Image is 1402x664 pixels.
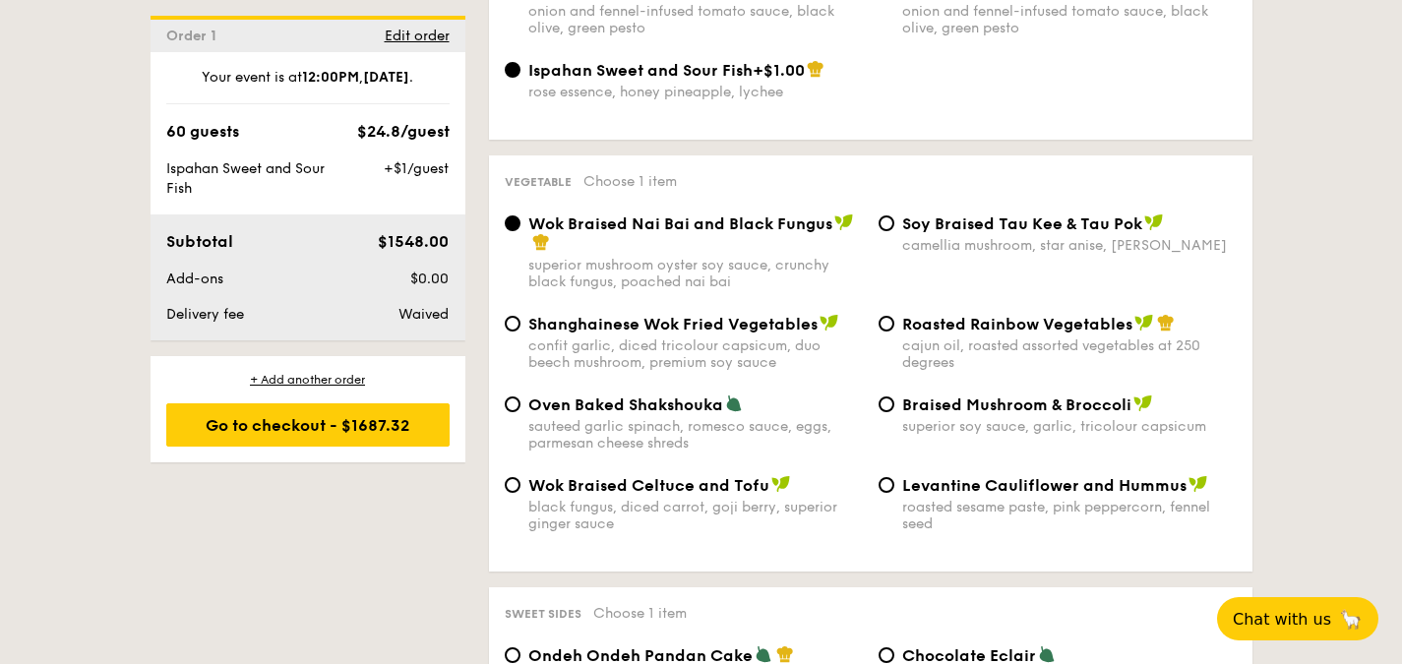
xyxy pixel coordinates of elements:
[1339,608,1363,631] span: 🦙
[505,316,520,332] input: Shanghainese Wok Fried Vegetablesconfit garlic, diced tricolour capsicum, duo beech mushroom, pre...
[776,645,794,663] img: icon-chef-hat.a58ddaea.svg
[902,418,1237,435] div: superior soy sauce, garlic, tricolour capsicum
[902,476,1187,495] span: Levantine Cauliflower and Hummus
[755,645,772,663] img: icon-vegetarian.fe4039eb.svg
[532,233,550,251] img: icon-chef-hat.a58ddaea.svg
[505,477,520,493] input: Wok Braised Celtuce and Tofublack fungus, diced carrot, goji berry, superior ginger sauce
[593,605,687,622] span: Choose 1 item
[1233,610,1331,629] span: Chat with us
[528,315,818,333] span: Shanghainese Wok Fried Vegetables
[528,257,863,290] div: superior mushroom oyster soy sauce, crunchy black fungus, poached nai bai
[879,477,894,493] input: Levantine Cauliflower and Hummusroasted sesame paste, pink peppercorn, fennel seed
[505,62,520,78] input: Ispahan Sweet and Sour Fish+$1.00rose essence, honey pineapple, lychee
[166,68,450,104] div: Your event is at , .
[166,28,224,44] span: Order 1
[528,395,723,414] span: Oven Baked Shakshouka
[528,214,832,233] span: Wok Braised Nai Bai and Black Fungus
[166,372,450,388] div: + Add another order
[1134,314,1154,332] img: icon-vegan.f8ff3823.svg
[166,271,223,287] span: Add-ons
[902,237,1237,254] div: camellia mushroom, star anise, [PERSON_NAME]
[753,61,805,80] span: +$1.00
[505,607,581,621] span: Sweet sides
[902,214,1142,233] span: ⁠Soy Braised Tau Kee & Tau Pok
[1133,394,1153,412] img: icon-vegan.f8ff3823.svg
[505,647,520,663] input: Ondeh Ondeh Pandan Cakefragrant gula melaka compote, pandan sponge, dried coconut flakes
[807,60,824,78] img: icon-chef-hat.a58ddaea.svg
[879,396,894,412] input: Braised Mushroom & Broccolisuperior soy sauce, garlic, tricolour capsicum
[528,3,863,36] div: onion and fennel-infused tomato sauce, black olive, green pesto
[902,395,1131,414] span: Braised Mushroom & Broccoli
[166,306,244,323] span: Delivery fee
[384,160,449,177] span: +$1/guest
[410,271,449,287] span: $0.00
[378,232,449,251] span: $1548.00
[879,316,894,332] input: Roasted Rainbow Vegetablescajun oil, roasted assorted vegetables at 250 degrees
[879,647,894,663] input: Chocolate Eclairmini chocolate eclair with creamy custard filling
[528,499,863,532] div: black fungus, diced carrot, goji berry, superior ginger sauce
[1217,597,1378,640] button: Chat with us🦙
[902,499,1237,532] div: roasted sesame paste, pink peppercorn, fennel seed
[385,28,450,44] span: Edit order
[1189,475,1208,493] img: icon-vegan.f8ff3823.svg
[363,69,409,86] strong: [DATE]
[357,120,450,144] div: $24.8/guest
[902,315,1132,333] span: Roasted Rainbow Vegetables
[834,213,854,231] img: icon-vegan.f8ff3823.svg
[879,215,894,231] input: ⁠Soy Braised Tau Kee & Tau Pokcamellia mushroom, star anise, [PERSON_NAME]
[398,306,449,323] span: Waived
[505,175,572,189] span: Vegetable
[505,215,520,231] input: Wok Braised Nai Bai and Black Fungussuperior mushroom oyster soy sauce, crunchy black fungus, poa...
[820,314,839,332] img: icon-vegan.f8ff3823.svg
[902,337,1237,371] div: cajun oil, roasted assorted vegetables at 250 degrees
[505,396,520,412] input: Oven Baked Shakshoukasauteed garlic spinach, romesco sauce, eggs, parmesan cheese shreds
[166,160,325,197] span: Ispahan Sweet and Sour Fish
[302,69,359,86] strong: 12:00PM
[1157,314,1175,332] img: icon-chef-hat.a58ddaea.svg
[583,173,677,190] span: Choose 1 item
[528,61,753,80] span: Ispahan Sweet and Sour Fish
[166,120,239,144] div: 60 guests
[528,476,769,495] span: Wok Braised Celtuce and Tofu
[528,337,863,371] div: confit garlic, diced tricolour capsicum, duo beech mushroom, premium soy sauce
[771,475,791,493] img: icon-vegan.f8ff3823.svg
[902,3,1237,36] div: onion and fennel-infused tomato sauce, black olive, green pesto
[166,403,450,447] div: Go to checkout - $1687.32
[528,84,863,100] div: rose essence, honey pineapple, lychee
[725,394,743,412] img: icon-vegetarian.fe4039eb.svg
[528,418,863,452] div: sauteed garlic spinach, romesco sauce, eggs, parmesan cheese shreds
[1038,645,1056,663] img: icon-vegetarian.fe4039eb.svg
[1144,213,1164,231] img: icon-vegan.f8ff3823.svg
[166,232,233,251] span: Subtotal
